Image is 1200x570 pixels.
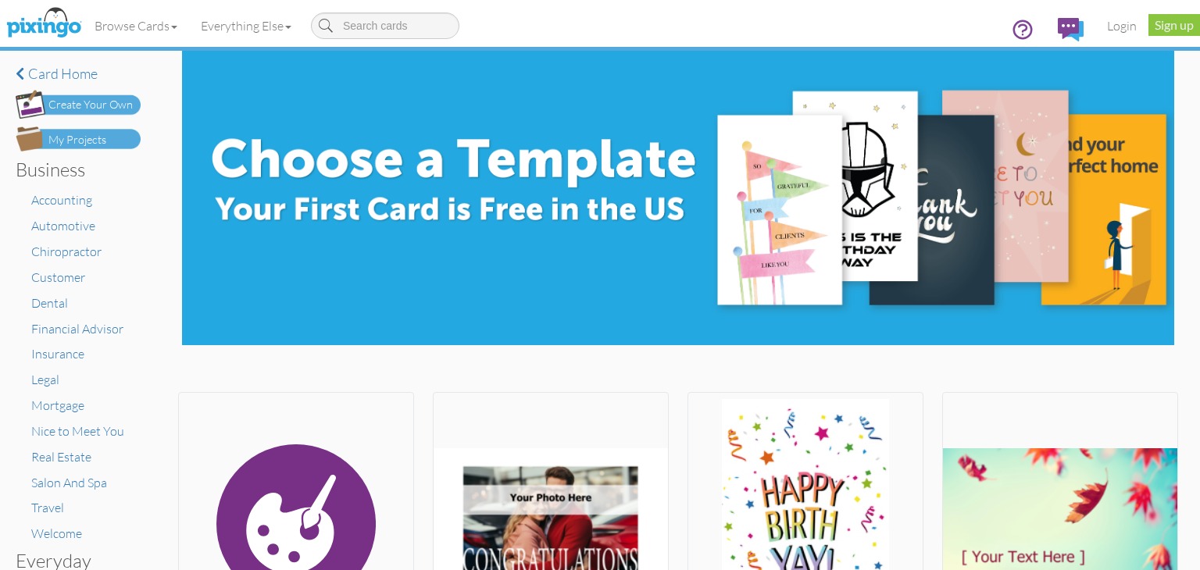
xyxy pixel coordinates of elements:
div: Create Your Own [48,97,133,113]
img: pixingo logo [2,4,85,43]
h3: Business [16,159,129,180]
a: Accounting [31,192,92,208]
a: Automotive [31,218,95,233]
a: Travel [31,500,64,515]
a: Nice to Meet You [31,423,124,439]
a: Login [1095,6,1148,45]
input: Search cards [311,12,459,39]
a: Chiropractor [31,244,102,259]
a: Browse Cards [83,6,189,45]
img: e8896c0d-71ea-4978-9834-e4f545c8bf84.jpg [182,51,1173,345]
a: Real Estate [31,449,91,465]
img: my-projects-button.png [16,126,141,151]
div: My Projects [48,132,106,148]
a: Legal [31,372,59,387]
a: Dental [31,295,68,311]
a: Insurance [31,346,84,362]
a: Welcome [31,525,82,541]
a: Sign up [1148,14,1200,36]
img: comments.svg [1058,18,1084,41]
a: Salon And Spa [31,475,107,490]
a: Financial Advisor [31,321,123,337]
a: Card home [16,66,141,82]
img: create-own-button.png [16,90,141,119]
a: Mortgage [31,397,84,413]
a: Everything Else [189,6,303,45]
a: Customer [31,269,85,285]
